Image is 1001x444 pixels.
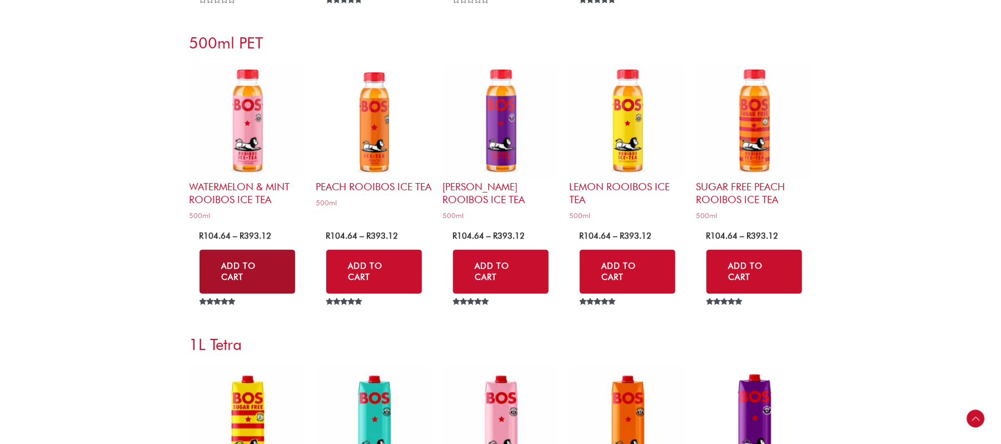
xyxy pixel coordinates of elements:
span: R [367,231,371,241]
span: 500ml [443,211,559,220]
span: Rated out of 5 [706,298,745,330]
bdi: 393.12 [240,231,272,241]
a: Peach Rooibos Ice Tea500ml [316,65,432,211]
bdi: 393.12 [494,231,525,241]
img: BOS_500ml_Peach [316,65,432,180]
span: Rated out of 5 [580,298,618,330]
bdi: 104.64 [453,231,485,241]
h3: 1L Tetra [190,334,812,354]
span: Rated out of 5 [326,298,365,330]
a: Select options for “Sugar Free Peach Rooibos Ice Tea” [706,250,802,294]
span: – [360,231,365,241]
img: berry rooibos ice tea [570,65,685,180]
img: berry rooibos ice tea [443,65,559,180]
h2: Watermelon & Mint Rooibos Ice Tea [190,180,305,206]
span: – [740,231,745,241]
span: Rated out of 5 [200,298,238,330]
h2: Lemon Rooibos Ice Tea [570,180,685,206]
span: R [580,231,584,241]
h2: [PERSON_NAME] Rooibos Ice Tea [443,180,559,206]
bdi: 393.12 [367,231,399,241]
a: Lemon Rooibos Ice Tea500ml [570,65,685,224]
bdi: 104.64 [326,231,358,241]
span: R [326,231,331,241]
bdi: 104.64 [200,231,231,241]
h3: 500ml PET [190,33,812,53]
span: R [494,231,498,241]
bdi: 104.64 [580,231,611,241]
img: watermelon & mint rooibos ice tea [190,65,305,180]
span: 500ml [190,211,305,220]
span: 500ml [316,198,432,208]
span: 500ml [570,211,685,220]
h2: Sugar Free Peach Rooibos Ice Tea [696,180,812,206]
span: R [240,231,245,241]
span: – [614,231,618,241]
span: R [747,231,751,241]
span: R [453,231,457,241]
span: R [706,231,711,241]
a: Select options for “Peach Rooibos Ice Tea” [326,250,422,294]
a: Sugar Free Peach Rooibos Ice Tea500ml [696,65,812,224]
a: Select options for “Lemon Rooibos Ice Tea” [580,250,675,294]
a: Select options for “Watermelon & Mint Rooibos Ice Tea” [200,250,295,294]
span: R [200,231,204,241]
bdi: 393.12 [747,231,779,241]
img: sugar free peach rooibos ice tea [696,65,812,180]
h2: Peach Rooibos Ice Tea [316,180,432,193]
span: Rated out of 5 [453,298,491,330]
a: Select options for “Berry Rooibos Ice Tea” [453,250,549,294]
span: R [620,231,625,241]
span: 500ml [696,211,812,220]
a: Watermelon & Mint Rooibos Ice Tea500ml [190,65,305,224]
bdi: 393.12 [620,231,652,241]
a: [PERSON_NAME] Rooibos Ice Tea500ml [443,65,559,224]
bdi: 104.64 [706,231,738,241]
span: – [233,231,238,241]
span: – [487,231,491,241]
